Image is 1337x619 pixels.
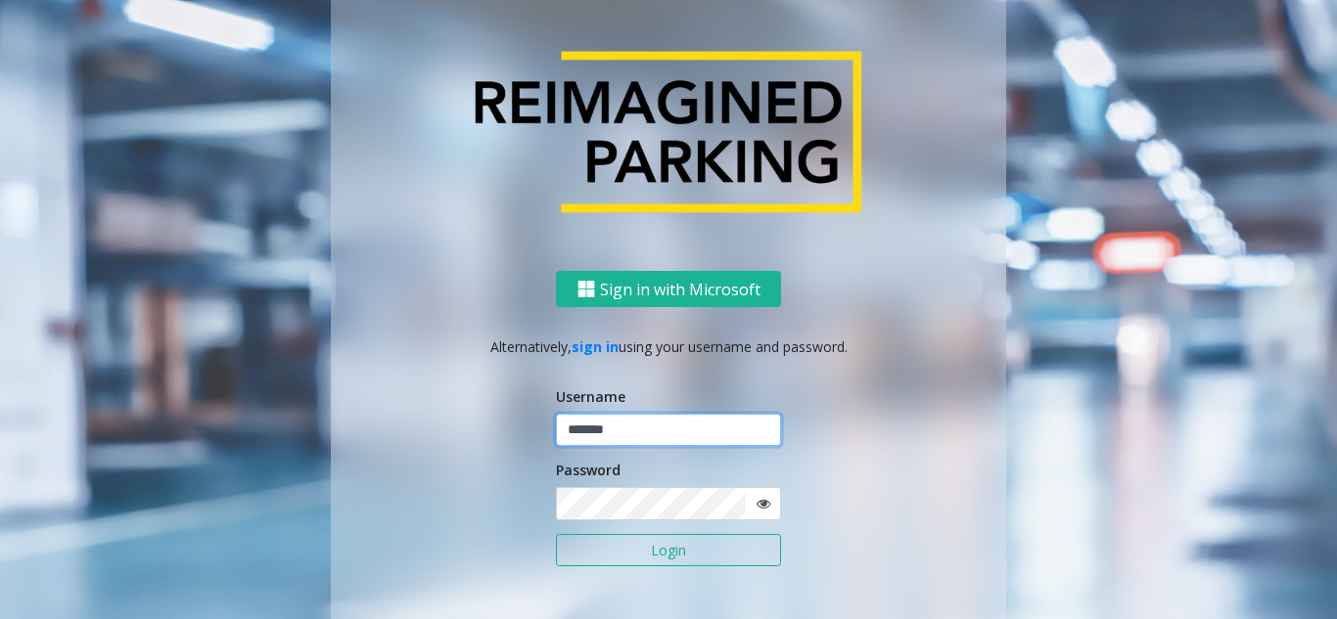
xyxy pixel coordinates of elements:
label: Password [556,460,621,480]
a: sign in [572,337,619,356]
label: Username [556,386,625,407]
button: Login [556,534,781,567]
p: Alternatively, using your username and password. [350,336,987,357]
button: Sign in with Microsoft [556,271,781,307]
